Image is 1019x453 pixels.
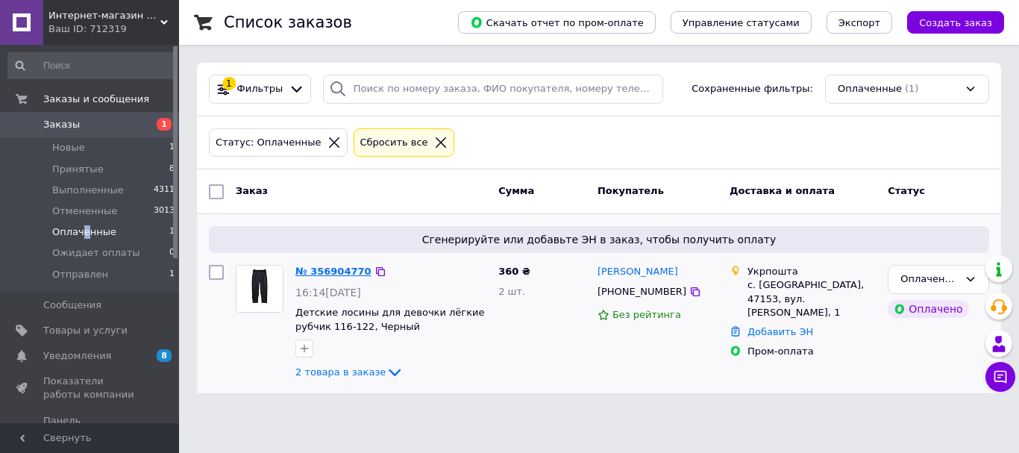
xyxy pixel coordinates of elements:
[470,16,644,29] span: Скачать отчет по пром-оплате
[827,11,892,34] button: Экспорт
[169,246,175,260] span: 0
[838,82,902,96] span: Оплаченные
[919,17,992,28] span: Создать заказ
[236,266,283,312] img: Фото товару
[985,362,1015,392] button: Чат с покупателем
[52,204,117,218] span: Отмененные
[169,163,175,176] span: 8
[295,287,361,299] span: 16:14[DATE]
[43,375,138,402] span: Показатели работы компании
[683,17,800,28] span: Управление статусами
[905,83,918,94] span: (1)
[224,13,352,31] h1: Список заказов
[48,9,160,22] span: Интернет-магазин "Mkids"
[157,118,172,131] span: 1
[498,286,525,297] span: 2 шт.
[671,11,812,34] button: Управление статусами
[52,141,85,154] span: Новые
[612,309,681,320] span: Без рейтинга
[747,278,876,319] div: с. [GEOGRAPHIC_DATA], 47153, вул. [PERSON_NAME], 1
[357,135,431,151] div: Сбросить все
[498,266,530,277] span: 360 ₴
[458,11,656,34] button: Скачать отчет по пром-оплате
[295,366,404,378] a: 2 товара в заказе
[43,414,138,441] span: Панель управления
[7,52,176,79] input: Поиск
[52,225,116,239] span: Оплаченные
[295,266,371,277] a: № 356904770
[169,225,175,239] span: 1
[213,135,324,151] div: Статус: Оплаченные
[892,16,1004,28] a: Создать заказ
[747,265,876,278] div: Укрпошта
[43,93,149,106] span: Заказы и сообщения
[498,185,534,196] span: Сумма
[43,349,111,363] span: Уведомления
[237,82,283,96] span: Фильтры
[236,265,283,313] a: Фото товару
[169,268,175,281] span: 1
[43,118,80,131] span: Заказы
[888,185,925,196] span: Статус
[52,246,140,260] span: Ожидает оплаты
[598,286,686,297] span: [PHONE_NUMBER]
[236,185,268,196] span: Заказ
[52,163,104,176] span: Принятые
[52,268,108,281] span: Отправлен
[747,345,876,358] div: Пром-оплата
[907,11,1004,34] button: Создать заказ
[52,184,124,197] span: Выполненные
[43,299,101,312] span: Сообщения
[43,324,128,337] span: Товары и услуги
[888,300,968,318] div: Оплачено
[838,17,880,28] span: Экспорт
[692,82,813,96] span: Сохраненные фильтры:
[295,307,484,332] a: Детские лосины для девочки лёгкие рубчик 116-122, Черный
[154,204,175,218] span: 3013
[900,272,959,287] div: Оплаченный
[157,349,172,362] span: 8
[48,22,179,36] div: Ваш ID: 712319
[323,75,663,104] input: Поиск по номеру заказа, ФИО покупателя, номеру телефона, Email, номеру накладной
[598,185,664,196] span: Покупатель
[295,366,386,378] span: 2 товара в заказе
[222,77,236,90] div: 1
[747,326,813,337] a: Добавить ЭН
[730,185,835,196] span: Доставка и оплата
[154,184,175,197] span: 4311
[215,232,983,247] span: Сгенерируйте или добавьте ЭН в заказ, чтобы получить оплату
[169,141,175,154] span: 1
[598,265,678,279] a: [PERSON_NAME]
